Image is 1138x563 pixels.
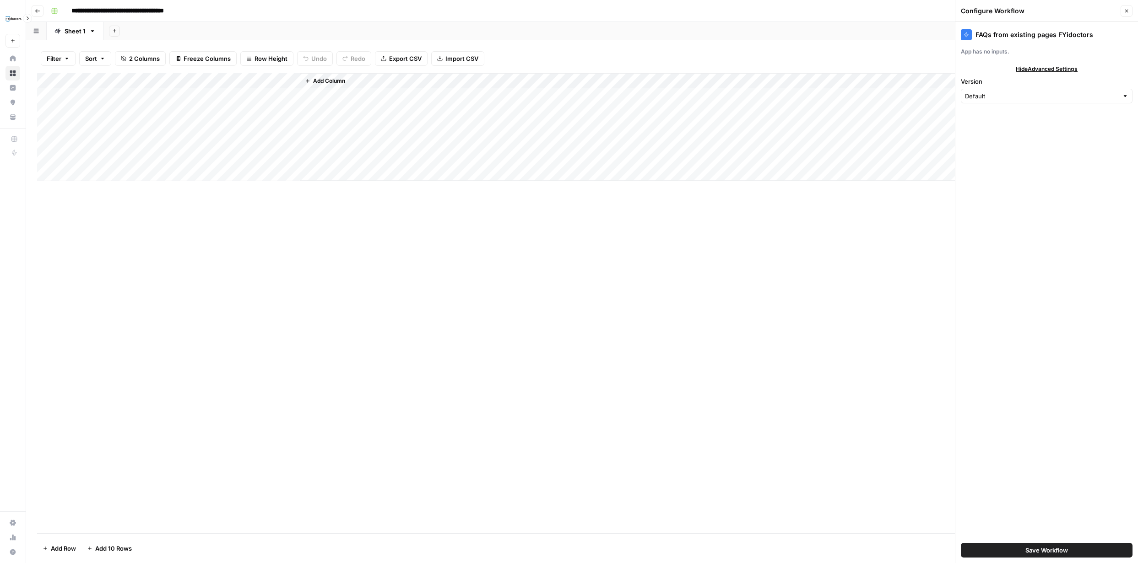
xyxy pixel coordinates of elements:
[5,80,20,95] a: Insights
[5,545,20,559] button: Help + Support
[961,29,1133,40] div: FAQs from existing pages FYidoctors
[41,51,76,66] button: Filter
[965,91,1118,101] input: Default
[301,75,349,87] button: Add Column
[351,54,365,63] span: Redo
[313,77,345,85] span: Add Column
[5,51,20,66] a: Home
[375,51,428,66] button: Export CSV
[5,7,20,30] button: Workspace: FYidoctors
[5,515,20,530] a: Settings
[336,51,371,66] button: Redo
[51,544,76,553] span: Add Row
[37,541,81,556] button: Add Row
[95,544,132,553] span: Add 10 Rows
[311,54,327,63] span: Undo
[5,11,22,27] img: FYidoctors Logo
[240,51,293,66] button: Row Height
[129,54,160,63] span: 2 Columns
[85,54,97,63] span: Sort
[255,54,287,63] span: Row Height
[184,54,231,63] span: Freeze Columns
[169,51,237,66] button: Freeze Columns
[5,110,20,124] a: Your Data
[81,541,137,556] button: Add 10 Rows
[79,51,111,66] button: Sort
[1016,65,1078,73] span: Hide Advanced Settings
[389,54,422,63] span: Export CSV
[961,77,1133,86] label: Version
[961,48,1133,56] div: App has no inputs.
[115,51,166,66] button: 2 Columns
[5,530,20,545] a: Usage
[297,51,333,66] button: Undo
[445,54,478,63] span: Import CSV
[5,66,20,80] a: Browse
[431,51,484,66] button: Import CSV
[1025,546,1068,555] span: Save Workflow
[961,543,1133,558] button: Save Workflow
[65,27,86,36] div: Sheet 1
[5,95,20,110] a: Opportunities
[47,54,61,63] span: Filter
[47,22,103,40] a: Sheet 1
